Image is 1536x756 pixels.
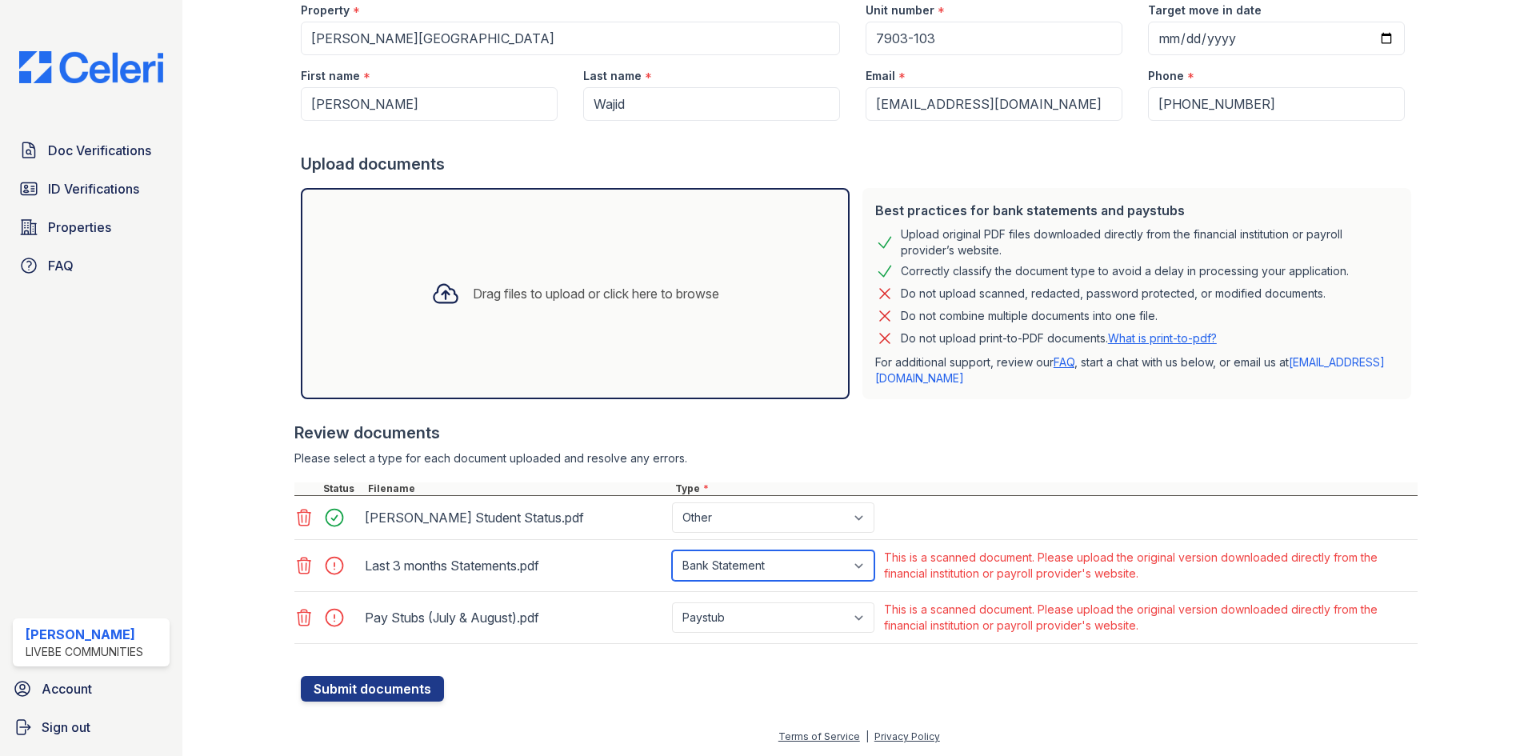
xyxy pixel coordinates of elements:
[294,422,1418,444] div: Review documents
[13,134,170,166] a: Doc Verifications
[874,730,940,742] a: Privacy Policy
[884,602,1414,634] div: This is a scanned document. Please upload the original version downloaded directly from the finan...
[672,482,1418,495] div: Type
[48,141,151,160] span: Doc Verifications
[6,51,176,83] img: CE_Logo_Blue-a8612792a0a2168367f1c8372b55b34899dd931a85d93a1a3d3e32e68fde9ad4.png
[294,450,1418,466] div: Please select a type for each document uploaded and resolve any errors.
[365,553,666,578] div: Last 3 months Statements.pdf
[866,730,869,742] div: |
[1054,355,1074,369] a: FAQ
[13,211,170,243] a: Properties
[365,482,672,495] div: Filename
[365,505,666,530] div: [PERSON_NAME] Student Status.pdf
[901,284,1326,303] div: Do not upload scanned, redacted, password protected, or modified documents.
[866,68,895,84] label: Email
[884,550,1414,582] div: This is a scanned document. Please upload the original version downloaded directly from the finan...
[48,179,139,198] span: ID Verifications
[26,644,143,660] div: LiveBe Communities
[320,482,365,495] div: Status
[875,201,1398,220] div: Best practices for bank statements and paystubs
[875,354,1398,386] p: For additional support, review our , start a chat with us below, or email us at
[13,173,170,205] a: ID Verifications
[1148,68,1184,84] label: Phone
[26,625,143,644] div: [PERSON_NAME]
[42,679,92,698] span: Account
[48,218,111,237] span: Properties
[6,673,176,705] a: Account
[13,250,170,282] a: FAQ
[301,676,444,702] button: Submit documents
[901,262,1349,281] div: Correctly classify the document type to avoid a delay in processing your application.
[301,68,360,84] label: First name
[1148,2,1262,18] label: Target move in date
[583,68,642,84] label: Last name
[473,284,719,303] div: Drag files to upload or click here to browse
[778,730,860,742] a: Terms of Service
[901,330,1217,346] p: Do not upload print-to-PDF documents.
[301,2,350,18] label: Property
[866,2,934,18] label: Unit number
[6,711,176,743] a: Sign out
[48,256,74,275] span: FAQ
[1108,331,1217,345] a: What is print-to-pdf?
[365,605,666,630] div: Pay Stubs (July & August).pdf
[42,718,90,737] span: Sign out
[901,226,1398,258] div: Upload original PDF files downloaded directly from the financial institution or payroll provider’...
[901,306,1158,326] div: Do not combine multiple documents into one file.
[301,153,1418,175] div: Upload documents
